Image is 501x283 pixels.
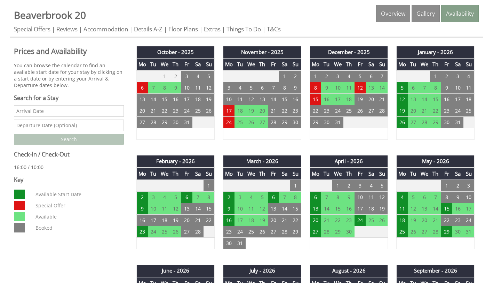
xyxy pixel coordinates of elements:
td: 24 [452,105,463,117]
td: 15 [441,203,452,215]
td: 18 [343,94,355,105]
th: Tu [148,58,159,70]
th: Mo [137,58,148,70]
td: 15 [279,94,290,105]
th: Su [463,58,475,70]
td: 8 [290,192,301,203]
th: January - 2026 [397,46,475,58]
td: 26 [355,105,366,117]
th: Mo [310,168,321,180]
td: 1 [279,70,290,82]
td: 12 [377,192,388,203]
td: 9 [290,82,301,94]
td: 19 [257,215,268,226]
td: 4 [159,192,170,203]
td: 29 [430,117,441,128]
td: 22 [279,105,290,117]
td: 15 [290,203,301,215]
td: 15 [430,94,441,105]
th: Mo [310,58,321,70]
td: 9 [441,82,452,94]
td: 18 [159,215,170,226]
td: 23 [321,105,332,117]
td: 3 [223,82,234,94]
th: October - 2025 [137,46,215,58]
td: 28 [419,117,430,128]
th: Fr [181,58,192,70]
td: 6 [310,192,321,203]
th: Sa [279,168,290,180]
td: 13 [181,203,192,215]
td: 31 [181,117,192,128]
td: 14 [148,94,159,105]
td: 27 [257,117,268,128]
td: 21 [148,105,159,117]
td: 14 [430,203,441,215]
td: 1 [441,180,452,192]
td: 3 [355,180,366,192]
td: 2 [441,70,452,82]
input: Arrival Date [14,105,124,117]
td: 2 [452,180,463,192]
th: Th [170,168,181,180]
td: 17 [332,94,343,105]
td: 17 [355,203,366,215]
th: Th [257,58,268,70]
h3: Key [14,176,124,184]
a: T&Cs [267,25,281,33]
td: 17 [463,203,475,215]
td: 7 [268,82,279,94]
td: 25 [463,105,475,117]
td: 5 [170,192,181,203]
td: 4 [234,82,246,94]
td: 18 [366,203,377,215]
a: Floor Plans [168,25,198,33]
input: Search [14,134,124,145]
td: 11 [234,94,246,105]
td: 3 [148,192,159,203]
td: 6 [366,70,377,82]
p: You can browse the calendar to find an available start date for your stay by clicking on a start ... [14,62,124,89]
td: 16 [137,215,148,226]
h2: Prices and Availability [14,46,124,56]
td: 21 [419,105,430,117]
td: 7 [279,192,290,203]
a: Special Offers [14,25,50,33]
td: 24 [181,105,192,117]
td: 4 [192,70,204,82]
td: 26 [246,117,257,128]
td: 12 [355,82,366,94]
th: Fr [181,168,192,180]
td: 18 [234,105,246,117]
td: 29 [279,117,290,128]
td: 19 [355,94,366,105]
td: 21 [192,215,204,226]
th: Tu [234,168,246,180]
th: We [419,58,430,70]
td: 5 [257,192,268,203]
th: We [419,168,430,180]
td: 9 [321,82,332,94]
td: 9 [170,82,181,94]
td: 11 [159,203,170,215]
td: 13 [268,203,279,215]
td: 7 [377,70,388,82]
td: 9 [343,192,355,203]
td: 14 [268,94,279,105]
td: 13 [419,203,430,215]
a: Overview [376,5,410,22]
td: 28 [148,117,159,128]
td: 6 [268,192,279,203]
td: 3 [463,180,475,192]
td: 3 [181,70,192,82]
td: 22 [332,215,343,226]
td: 21 [279,215,290,226]
td: 20 [310,215,321,226]
td: 10 [463,192,475,203]
td: 13 [408,94,419,105]
td: 14 [321,203,332,215]
td: 19 [377,203,388,215]
a: Reviews [56,25,78,33]
p: 16:00 / 10:00 [14,164,124,170]
th: Mo [397,58,408,70]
